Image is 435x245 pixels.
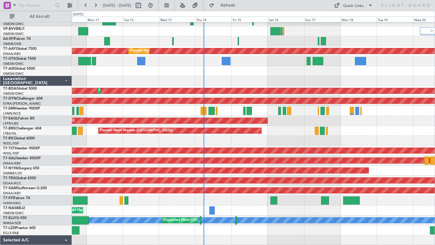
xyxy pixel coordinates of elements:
[123,17,159,22] div: Tue 12
[3,131,17,136] a: LTBA/ISL
[3,137,35,140] a: T7-RICGlobal 6000
[3,57,36,61] a: T7-GTSGlobal 7500
[3,211,24,215] a: OMDW/DWC
[163,216,308,225] div: Unplanned Maint [GEOGRAPHIC_DATA] (Sultan [PERSON_NAME] [PERSON_NAME] - Subang)
[3,111,21,116] a: LFMN/NCE
[195,17,231,22] div: Thu 14
[268,17,304,22] div: Sat 16
[7,12,66,21] button: All Aircraft
[99,86,159,95] div: Planned Maint Dubai (Al Maktoum Intl)
[3,206,25,210] a: T7-NASBBJ2
[130,46,190,56] div: Planned Maint Dubai (Al Maktoum Intl)
[3,37,31,41] a: A6-EFIFalcon 7X
[343,3,364,9] div: Quick Links
[3,206,16,210] span: T7-NAS
[3,97,43,100] a: T7-DYNChallenger 604
[3,67,14,71] span: T7-AIX
[16,14,64,19] span: All Aircraft
[159,17,195,22] div: Wed 13
[3,32,24,36] a: OMDW/DWC
[3,216,16,220] span: T7-ELLY
[3,27,16,31] span: VP-BVV
[3,167,39,170] a: T7-N1960Legacy 650
[206,1,243,10] button: Refresh
[3,157,40,160] a: T7-XALHawker 850XP
[304,17,340,22] div: Sun 17
[3,121,19,126] a: LFPB/LBG
[3,52,21,56] a: DNAA/ABV
[3,171,22,176] a: DNMM/LOS
[3,42,21,46] a: OMDB/DXB
[3,147,40,150] a: T7-TSTHawker 900XP
[3,221,21,225] a: WMSA/SZB
[3,216,27,220] a: T7-ELLYG-550
[3,181,21,186] a: DGAA/ACC
[3,87,16,91] span: T7-BDA
[3,157,15,160] span: T7-XAL
[3,57,15,61] span: T7-GTS
[3,97,17,100] span: T7-DYN
[3,191,21,196] a: DNAA/ABV
[3,117,34,120] a: T7-EAGLFalcon 8X
[18,1,53,10] input: Trip Number
[3,101,40,106] a: EVRA/[PERSON_NAME]
[86,17,123,22] div: Mon 11
[3,226,15,230] span: T7-LZZI
[3,151,19,156] a: WSSL/XSP
[73,12,83,17] div: [DATE]
[3,141,19,146] a: WSSL/XSP
[3,177,15,180] span: T7-TRX
[3,62,24,66] a: OMDW/DWC
[3,37,14,41] span: A6-EFI
[3,107,40,110] a: T7-EMIHawker 900XP
[100,126,173,135] div: Planned Maint Warsaw ([GEOGRAPHIC_DATA])
[3,67,35,71] a: T7-AIXGlobal 5000
[3,177,36,180] a: T7-TRXGlobal 6500
[377,17,413,22] div: Tue 19
[3,226,36,230] a: T7-LZZIPraetor 600
[3,147,15,150] span: T7-TST
[3,27,25,31] a: VP-BVVBBJ1
[3,201,21,205] a: VHHH/HKG
[3,167,20,170] span: T7-N1960
[3,91,24,96] a: OMDW/DWC
[3,186,17,190] span: T7-XAM
[215,3,241,8] span: Refresh
[3,87,37,91] a: T7-BDAGlobal 5000
[3,107,15,110] span: T7-EMI
[3,117,18,120] span: T7-EAGL
[3,137,14,140] span: T7-RIC
[231,17,268,22] div: Fri 15
[3,127,41,130] a: T7-BREChallenger 604
[340,17,377,22] div: Mon 18
[430,30,433,32] img: arrow-gray.svg
[3,47,16,51] span: T7-AAY
[3,161,21,166] a: DNAA/ABV
[3,186,47,190] a: T7-XAMGulfstream G-200
[3,196,14,200] span: T7-FFI
[331,1,376,10] button: Quick Links
[3,72,24,76] a: OMDW/DWC
[3,47,37,51] a: T7-AAYGlobal 7500
[3,127,15,130] span: T7-BRE
[3,231,19,235] a: EGLF/FAB
[3,196,30,200] a: T7-FFIFalcon 7X
[103,3,131,8] span: [DATE] - [DATE]
[3,22,24,26] a: OMDW/DWC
